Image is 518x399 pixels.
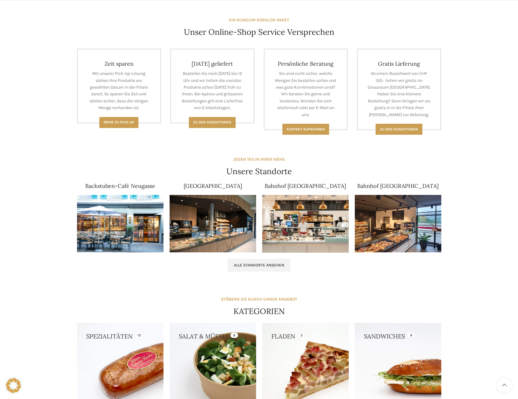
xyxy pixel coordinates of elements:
[184,182,242,189] a: [GEOGRAPHIC_DATA]
[180,70,244,111] p: Bestellen Sie noch [DATE] bis 12 Uhr und wir liefern die meisten Produkte schon [DATE] früh zu Ih...
[189,117,236,128] a: Zu den Konditionen
[376,124,422,135] a: Zu den konditionen
[274,60,338,67] h4: Persönliche Beratung
[265,182,346,189] a: Bahnhof [GEOGRAPHIC_DATA]
[233,306,285,317] h4: KATEGORIEN
[287,127,325,131] span: Kontakt aufnehmen
[367,60,431,67] h4: Gratis Lieferung
[380,127,418,131] span: Zu den konditionen
[282,124,329,135] a: Kontakt aufnehmen
[85,182,155,189] a: Backstuben-Café Neugasse
[367,70,431,118] p: Ab einem Bestellwert von CHF 150.- liefern wir gratis im Grossraum [GEOGRAPHIC_DATA]. Haben Sie e...
[99,117,138,128] a: Mehr zu Pick-Up
[233,156,285,163] div: JEDEN TAG IN IHRER NÄHE
[357,182,439,189] a: Bahnhof [GEOGRAPHIC_DATA]
[234,263,284,268] span: Alle Standorte ansehen
[193,120,231,124] span: Zu den Konditionen
[226,166,292,177] h4: Unsere Standorte
[87,70,151,111] p: Mit unserer Pick-Up-Lösung stehen Ihre Produkte am gewählten Datum in der Filiale bereit. So spar...
[104,120,134,124] span: Mehr zu Pick-Up
[87,60,151,67] h4: Zeit sparen
[228,259,290,272] a: Alle Standorte ansehen
[184,27,334,38] h4: Unser Online-Shop Service Versprechen
[221,296,297,303] div: STÖBERN SIE DURCH UNSER ANGEBOT
[180,60,244,67] h4: [DATE] geliefert
[274,70,338,118] p: Sie sind nicht sicher, welche Mengen Sie bestellen sollen und was gute Kombinationen sind? Wir be...
[497,378,512,393] a: Scroll to top button
[229,17,289,23] strong: EIN RUNDUM-SORGLOS-PAKET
